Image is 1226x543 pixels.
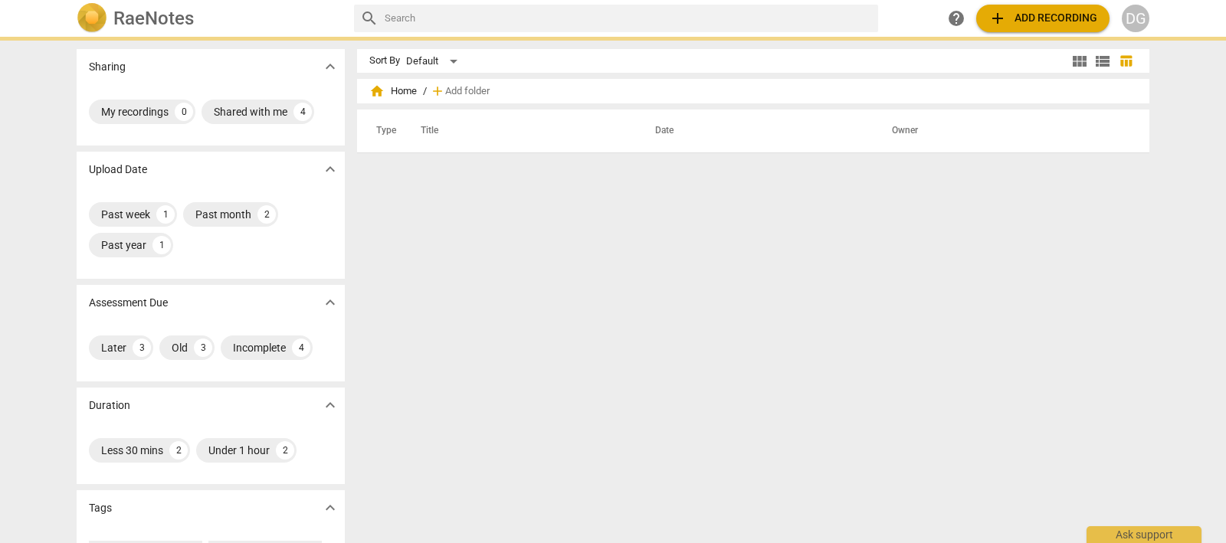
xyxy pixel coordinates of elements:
[101,443,163,458] div: Less 30 mins
[988,9,1007,28] span: add
[321,160,339,178] span: expand_more
[113,8,194,29] h2: RaeNotes
[369,83,385,99] span: home
[152,236,171,254] div: 1
[947,9,965,28] span: help
[233,340,286,355] div: Incomplete
[77,3,342,34] a: LogoRaeNotes
[988,9,1097,28] span: Add recording
[319,55,342,78] button: Show more
[1068,50,1091,73] button: Tile view
[319,394,342,417] button: Show more
[101,237,146,253] div: Past year
[208,443,270,458] div: Under 1 hour
[1087,526,1201,543] div: Ask support
[1093,52,1112,70] span: view_list
[194,339,212,357] div: 3
[172,340,188,355] div: Old
[89,500,112,516] p: Tags
[430,83,445,99] span: add
[360,9,379,28] span: search
[89,295,168,311] p: Assessment Due
[402,110,637,152] th: Title
[319,158,342,181] button: Show more
[1119,54,1133,68] span: table_chart
[976,5,1110,32] button: Upload
[364,110,402,152] th: Type
[369,83,417,99] span: Home
[1114,50,1137,73] button: Table view
[89,59,126,75] p: Sharing
[874,110,1133,152] th: Owner
[257,205,276,224] div: 2
[292,339,310,357] div: 4
[77,3,107,34] img: Logo
[101,104,169,119] div: My recordings
[156,205,175,224] div: 1
[276,441,294,460] div: 2
[101,340,126,355] div: Later
[319,291,342,314] button: Show more
[369,55,400,67] div: Sort By
[133,339,151,357] div: 3
[175,103,193,121] div: 0
[321,57,339,76] span: expand_more
[423,86,427,97] span: /
[321,499,339,517] span: expand_more
[406,49,463,74] div: Default
[321,293,339,312] span: expand_more
[1070,52,1089,70] span: view_module
[101,207,150,222] div: Past week
[169,441,188,460] div: 2
[1122,5,1149,32] button: DG
[89,397,130,414] p: Duration
[293,103,312,121] div: 4
[321,396,339,414] span: expand_more
[214,104,287,119] div: Shared with me
[445,86,490,97] span: Add folder
[195,207,251,222] div: Past month
[89,162,147,178] p: Upload Date
[637,110,874,152] th: Date
[942,5,970,32] a: Help
[1091,50,1114,73] button: List view
[319,496,342,519] button: Show more
[385,6,872,31] input: Search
